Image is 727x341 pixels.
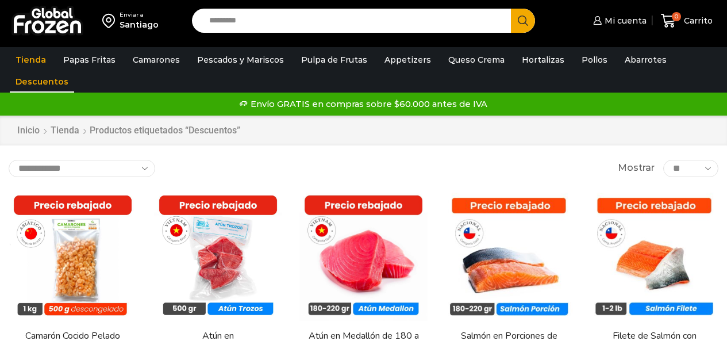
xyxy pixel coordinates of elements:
span: Vista Rápida [20,292,125,312]
span: Vista Rápida [456,292,561,312]
nav: Breadcrumb [17,124,240,137]
a: Tienda [50,124,80,137]
a: 0 Carrito [658,7,716,35]
a: Camarones [127,49,186,71]
a: Pulpa de Frutas [295,49,373,71]
span: Vista Rápida [311,292,416,312]
a: Hortalizas [516,49,570,71]
select: Pedido de la tienda [9,160,155,177]
a: Tienda [10,49,52,71]
span: Mostrar [618,162,655,175]
a: Descuentos [10,71,74,93]
a: Abarrotes [619,49,672,71]
div: Enviar a [120,11,159,19]
a: Appetizers [379,49,437,71]
a: Queso Crema [443,49,510,71]
div: Santiago [120,19,159,30]
a: Pollos [576,49,613,71]
span: Mi cuenta [602,15,647,26]
span: Vista Rápida [166,292,270,312]
img: address-field-icon.svg [102,11,120,30]
span: Vista Rápida [602,292,706,312]
a: Pescados y Mariscos [191,49,290,71]
h1: Productos etiquetados “Descuentos” [90,125,240,136]
a: Papas Fritas [57,49,121,71]
a: Inicio [17,124,40,137]
button: Search button [511,9,535,33]
span: Carrito [681,15,713,26]
a: Mi cuenta [590,9,647,32]
span: 0 [672,12,681,21]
